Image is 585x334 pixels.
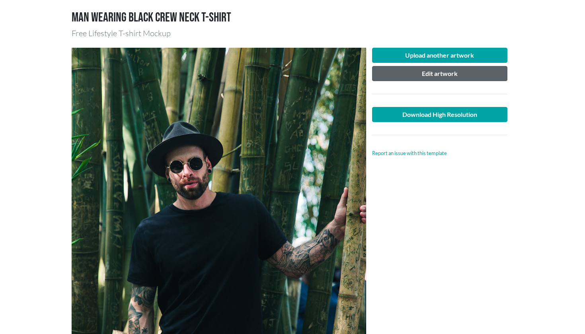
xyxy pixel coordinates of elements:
a: Report an issue with this template [372,150,447,156]
button: Edit artwork [372,66,507,81]
a: Download High Resolution [372,107,507,122]
button: Upload another artwork [372,48,507,63]
h1: Man wearing black crew neck T-shirt [72,10,513,25]
h3: Free Lifestyle T-shirt Mockup [72,29,513,38]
